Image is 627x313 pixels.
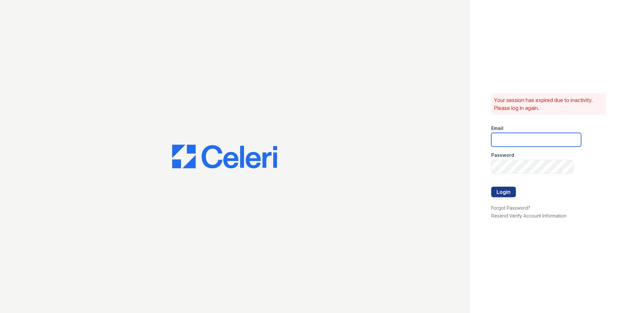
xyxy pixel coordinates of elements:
a: Resend Verify Account Information [491,213,566,219]
label: Password [491,152,514,158]
a: Forgot Password? [491,205,530,211]
p: Your session has expired due to inactivity. Please log in again. [494,96,603,112]
img: CE_Logo_Blue-a8612792a0a2168367f1c8372b55b34899dd931a85d93a1a3d3e32e68fde9ad4.png [172,145,277,168]
label: Email [491,125,503,132]
button: Login [491,187,516,197]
